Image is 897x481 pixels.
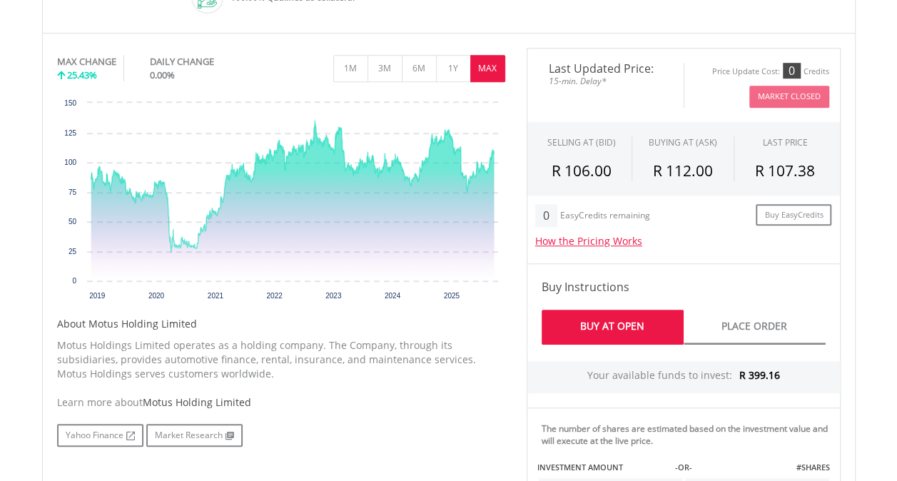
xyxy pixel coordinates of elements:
text: 0 [72,277,76,285]
button: 6M [402,55,437,82]
div: EasyCredits remaining [560,211,650,223]
span: Motus Holding Limited [143,395,251,409]
span: R 112.00 [653,161,713,181]
text: 150 [64,99,76,107]
label: -OR- [674,462,691,473]
div: 0 [783,63,801,79]
span: R 107.38 [755,161,815,181]
button: Market Closed [749,86,829,108]
span: BUYING AT (ASK) [649,136,717,148]
text: 2022 [266,292,283,300]
svg: Interactive chart [57,96,505,310]
text: 25 [68,248,76,255]
button: 1Y [436,55,471,82]
div: MAX CHANGE [57,55,116,69]
div: Price Update Cost: [712,66,780,77]
text: 100 [64,158,76,166]
h4: Buy Instructions [542,278,826,295]
label: INVESTMENT AMOUNT [537,462,623,473]
text: 2020 [148,292,164,300]
div: Chart. Highcharts interactive chart. [57,96,505,310]
text: 2023 [325,292,342,300]
a: Place Order [684,310,826,345]
span: 15-min. Delay* [538,74,673,88]
span: Last Updated Price: [538,63,673,74]
span: 25.43% [67,69,97,81]
text: 125 [64,129,76,137]
a: Buy EasyCredits [756,204,831,226]
div: DAILY CHANGE [150,55,262,69]
text: 50 [68,218,76,226]
a: Market Research [146,424,243,447]
span: 0.00% [150,69,175,81]
span: R 106.00 [551,161,611,181]
a: Yahoo Finance [57,424,143,447]
div: Credits [804,66,829,77]
label: #SHARES [796,462,829,473]
text: 2021 [207,292,223,300]
div: LAST PRICE [763,136,808,148]
text: 75 [68,188,76,196]
a: How the Pricing Works [535,234,642,248]
div: SELLING AT (BID) [547,136,615,148]
text: 2025 [443,292,460,300]
a: Buy At Open [542,310,684,345]
h5: About Motus Holding Limited [57,317,505,331]
div: Your available funds to invest: [527,361,840,393]
span: R 399.16 [739,368,780,382]
button: 1M [333,55,368,82]
div: 0 [535,204,557,227]
button: MAX [470,55,505,82]
div: Learn more about [57,395,505,410]
text: 2024 [384,292,400,300]
button: 3M [368,55,402,82]
text: 2019 [89,292,106,300]
p: Motus Holdings Limited operates as a holding company. The Company, through its subsidiaries, prov... [57,338,505,381]
div: The number of shares are estimated based on the investment value and will execute at the live price. [542,422,834,447]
